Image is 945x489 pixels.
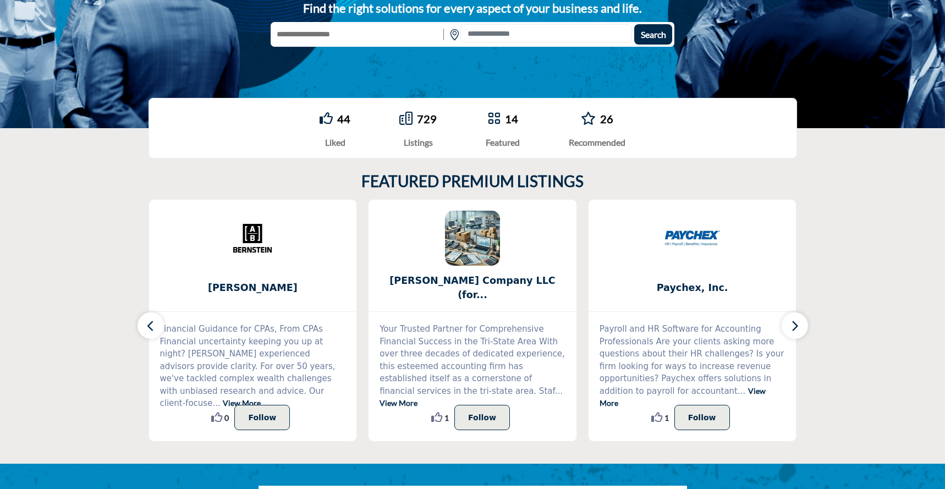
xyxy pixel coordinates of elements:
span: ... [738,386,745,396]
b: Paychex, Inc. [605,273,780,303]
div: Featured [486,136,520,149]
span: [PERSON_NAME] Company LLC (for... [385,273,560,303]
img: Rectangle%203585.svg [441,24,447,45]
b: Bernstein [166,273,340,303]
button: Follow [234,405,290,430]
div: Listings [399,136,437,149]
p: Payroll and HR Software for Accounting Professionals Are your clients asking more questions about... [600,323,785,410]
i: Go to Liked [320,112,333,125]
span: Search [641,29,666,40]
div: Recommended [569,136,625,149]
button: Follow [454,405,510,430]
span: 1 [664,412,669,424]
a: View More [380,398,417,408]
span: ... [555,386,563,396]
span: Paychex, Inc. [605,281,780,295]
p: Your Trusted Partner for Comprehensive Financial Success in the Tri-State Area With over three de... [380,323,565,410]
span: 1 [444,412,449,424]
h2: FEATURED PREMIUM LISTINGS [361,172,584,191]
a: 26 [600,112,613,125]
a: 729 [417,112,437,125]
a: Paychex, Inc. [589,273,796,303]
b: Kinney Company LLC (formerly Jampol Kinney) [385,273,560,303]
span: 0 [224,412,229,424]
a: View More [600,386,766,408]
a: 44 [337,112,350,125]
a: 14 [505,112,518,125]
a: [PERSON_NAME] Company LLC (for... [369,273,576,303]
p: Financial Guidance for CPAs, From CPAs Financial uncertainty keeping you up at night? [PERSON_NAM... [160,323,346,410]
img: Kinney Company LLC (formerly Jampol Kinney) [445,211,500,266]
a: [PERSON_NAME] [149,273,357,303]
button: Search [634,24,672,45]
p: Follow [248,411,276,424]
div: Liked [320,136,350,149]
span: [PERSON_NAME] [166,281,340,295]
span: ... [212,398,220,408]
a: Go to Featured [487,112,501,127]
strong: Find the right solutions for every aspect of your business and life. [303,1,642,15]
p: Follow [688,411,716,424]
img: Bernstein [225,211,280,266]
p: Follow [468,411,496,424]
a: Go to Recommended [581,112,596,127]
a: View More [223,398,261,408]
button: Follow [674,405,730,430]
img: Paychex, Inc. [665,211,720,266]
